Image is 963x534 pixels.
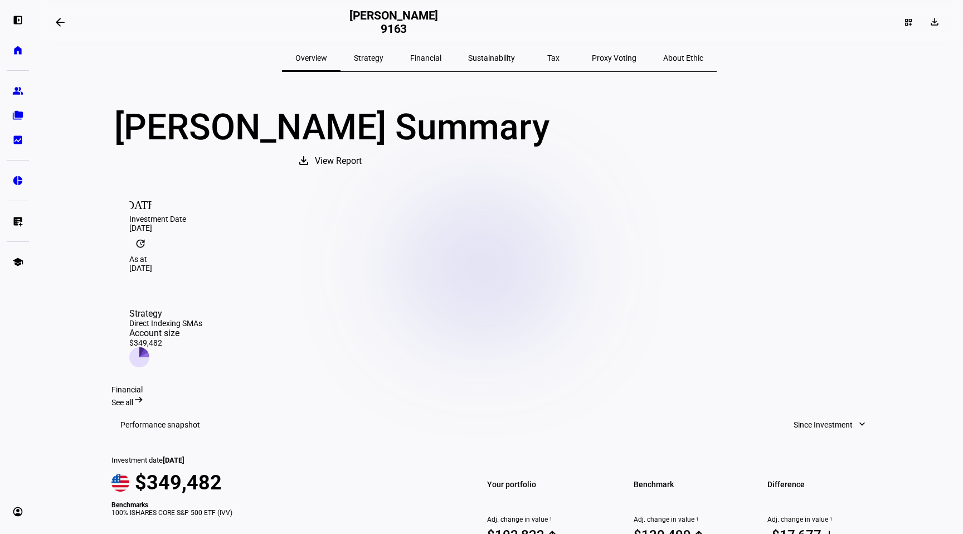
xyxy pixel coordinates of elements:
button: Since Investment [782,414,878,436]
eth-mat-symbol: school [12,256,23,268]
span: Financial [410,54,441,62]
button: View Report [286,148,377,174]
eth-mat-symbol: group [12,85,23,96]
div: Investment Date [129,215,869,224]
a: group [7,80,29,102]
a: pie_chart [7,169,29,192]
eth-mat-symbol: home [12,45,23,56]
eth-mat-symbol: bid_landscape [12,134,23,145]
sup: 1 [694,516,699,523]
sup: 1 [548,516,552,523]
a: home [7,39,29,61]
mat-icon: arrow_backwards [53,16,67,29]
span: Sustainability [468,54,515,62]
mat-icon: expand_more [857,419,868,430]
mat-icon: update [129,232,152,255]
span: $349,482 [135,471,222,494]
mat-icon: download [297,154,310,167]
span: Adj. change in value [767,516,887,523]
span: See all [111,398,133,407]
mat-icon: arrow_right_alt [133,394,144,405]
span: Tax [547,54,560,62]
a: bid_landscape [7,129,29,151]
mat-icon: [DATE] [129,192,152,215]
eth-mat-symbol: pie_chart [12,175,23,186]
span: [DATE] [163,456,184,464]
span: Adj. change in value [487,516,607,523]
span: View Report [315,148,362,174]
span: Benchmark [634,477,753,492]
div: Direct Indexing SMAs [129,319,202,328]
div: Benchmarks [111,501,456,509]
div: $349,482 [129,338,202,347]
span: Proxy Voting [592,54,636,62]
h2: [PERSON_NAME] 9163 [349,9,439,36]
div: [DATE] [129,224,869,232]
div: [PERSON_NAME] Summary [111,108,552,148]
span: Strategy [354,54,383,62]
span: Since Investment [794,414,853,436]
span: Difference [767,477,887,492]
span: Overview [295,54,327,62]
eth-mat-symbol: folder_copy [12,110,23,121]
a: folder_copy [7,104,29,127]
mat-icon: dashboard_customize [904,18,913,27]
div: Investment date [111,456,456,464]
span: About Ethic [663,54,703,62]
div: [DATE] [129,264,869,273]
div: As at [129,255,869,264]
eth-mat-symbol: left_panel_open [12,14,23,26]
sup: 1 [828,516,833,523]
div: Strategy [129,308,202,319]
div: Account size [129,328,202,338]
h3: Performance snapshot [120,420,200,429]
eth-mat-symbol: list_alt_add [12,216,23,227]
mat-icon: download [929,16,940,27]
span: Your portfolio [487,477,607,492]
eth-mat-symbol: account_circle [12,506,23,517]
span: Adj. change in value [634,516,753,523]
div: Financial [111,385,887,394]
div: 100% ISHARES CORE S&P 500 ETF (IVV) [111,509,456,517]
